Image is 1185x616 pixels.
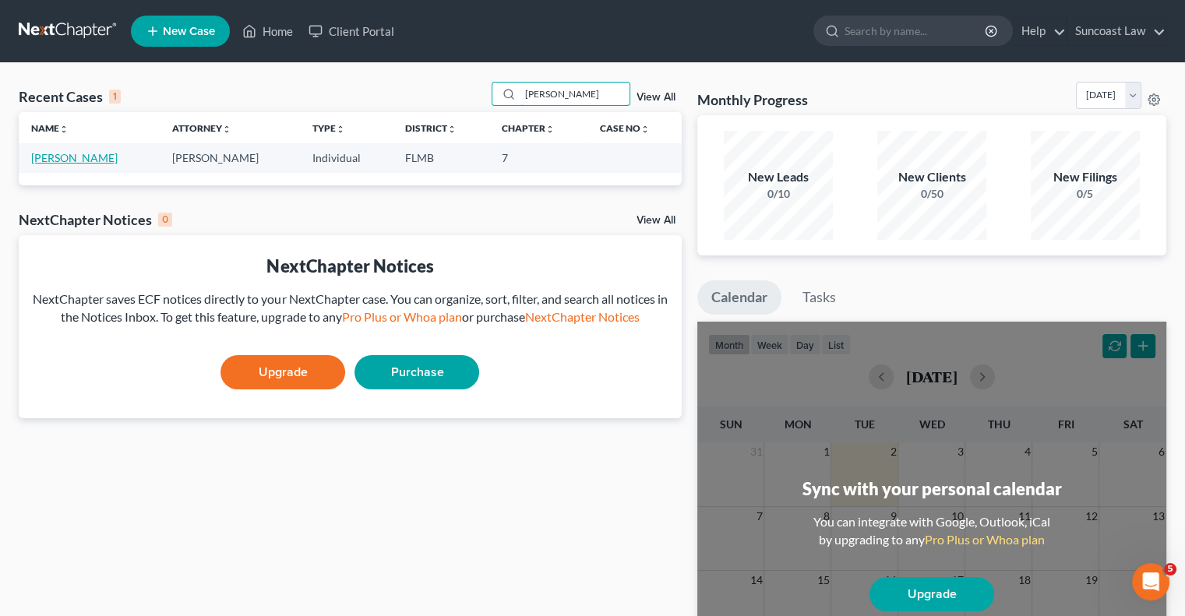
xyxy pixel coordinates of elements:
[788,280,850,315] a: Tasks
[724,186,833,202] div: 0/10
[524,309,639,324] a: NextChapter Notices
[640,125,650,134] i: unfold_more
[637,92,675,103] a: View All
[341,309,461,324] a: Pro Plus or Whoa plan
[724,168,833,186] div: New Leads
[222,125,231,134] i: unfold_more
[273,6,302,34] div: Close
[25,249,243,478] div: Hi [PERSON_NAME]! Normally, with our system, we will automatically combine the PDFs for you on th...
[1031,186,1140,202] div: 0/5
[56,148,299,227] div: no i am asking how both certificates get filed into pacer through next chapter if they are under ...
[877,168,986,186] div: New Clients
[76,19,155,35] p: Active 45m ago
[10,6,40,36] button: go back
[25,65,243,125] div: Hi [PERSON_NAME]! I want to make sure I am following you. Are you asking how you would upload thi...
[19,87,121,106] div: Recent Cases
[44,9,69,33] img: Profile image for James
[600,122,650,134] a: Case Nounfold_more
[300,143,393,172] td: Individual
[488,143,587,172] td: 7
[405,122,457,134] a: Districtunfold_more
[354,355,479,389] a: Purchase
[49,497,62,509] button: Gif picker
[235,17,301,45] a: Home
[637,215,675,226] a: View All
[925,532,1045,547] a: Pro Plus or Whoa plan
[109,90,121,104] div: 1
[520,83,630,105] input: Search by name...
[1014,17,1066,45] a: Help
[31,290,669,326] div: NextChapter saves ECF notices directly to your NextChapter case. You can organize, sort, filter, ...
[697,90,808,109] h3: Monthly Progress
[13,464,298,491] textarea: Message…
[163,26,215,37] span: New Case
[31,254,669,278] div: NextChapter Notices
[869,577,994,611] a: Upgrade
[802,477,1061,501] div: Sync with your personal calendar
[244,6,273,36] button: Home
[12,240,256,556] div: Hi [PERSON_NAME]! Normally, with our system, we will automatically combine the PDFs for you on th...
[31,122,69,134] a: Nameunfold_more
[447,125,457,134] i: unfold_more
[220,355,345,389] a: Upgrade
[59,125,69,134] i: unfold_more
[697,280,781,315] a: Calendar
[172,122,231,134] a: Attorneyunfold_more
[31,151,118,164] a: [PERSON_NAME]
[1132,563,1169,600] iframe: Intercom live chat
[336,125,345,134] i: unfold_more
[12,148,299,240] div: Shelley says…
[393,143,489,172] td: FLMB
[12,55,299,147] div: James says…
[877,186,986,202] div: 0/50
[267,491,292,516] button: Send a message…
[501,122,554,134] a: Chapterunfold_more
[158,213,172,227] div: 0
[69,157,287,218] div: no i am asking how both certificates get filed into pacer through next chapter if they are under ...
[1067,17,1166,45] a: Suncoast Law
[99,497,111,509] button: Start recording
[74,497,86,509] button: Upload attachment
[12,55,256,135] div: Hi [PERSON_NAME]! I want to make sure I am following you. Are you asking how you would upload thi...
[24,497,37,509] button: Emoji picker
[312,122,345,134] a: Typeunfold_more
[76,8,177,19] h1: [PERSON_NAME]
[19,210,172,229] div: NextChapter Notices
[545,125,554,134] i: unfold_more
[301,17,402,45] a: Client Portal
[12,240,299,568] div: James says…
[807,513,1056,549] div: You can integrate with Google, Outlook, iCal by upgrading to any
[1164,563,1176,576] span: 5
[845,16,987,45] input: Search by name...
[1031,168,1140,186] div: New Filings
[160,143,301,172] td: [PERSON_NAME]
